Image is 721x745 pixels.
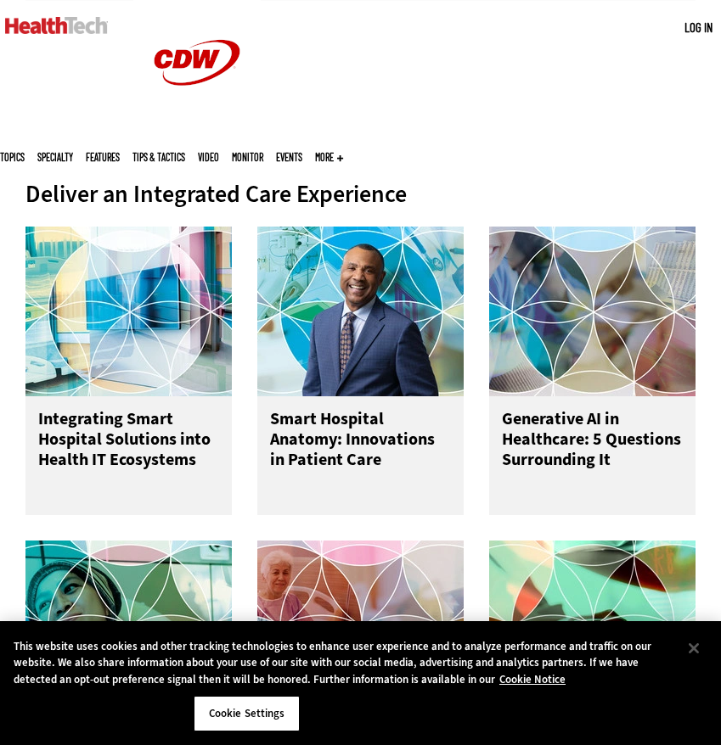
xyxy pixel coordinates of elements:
[25,541,232,710] img: Smiling patient with kaleidoscope effect
[232,152,263,162] a: MonITor
[489,227,696,396] img: Multiple patients and doctors across settings
[684,19,713,36] div: User menu
[25,227,232,396] img: hospital scenes with kaleidoscope effect
[5,17,108,34] img: Home
[14,638,672,688] div: This website uses cookies and other tracking technologies to enhance user experience and to analy...
[675,630,713,667] button: Close
[257,227,464,515] a: Jim Francis photo on background of hospital scenes with kaleidoscope effect Smart Hospital Anatom...
[499,672,566,686] a: More information about your privacy
[489,541,696,710] img: kaleidoscope effect on top of nurse holding patient's hand
[276,152,302,162] a: Events
[132,152,185,162] a: Tips & Tactics
[198,152,219,162] a: Video
[86,152,120,162] a: Features
[684,20,713,35] a: Log in
[257,227,464,396] img: Jim Francis photo on background of hospital scenes with kaleidoscope effect
[25,227,232,515] a: hospital scenes with kaleidoscope effect Integrating Smart Hospital Solutions into Health IT Ecos...
[38,409,219,477] h3: Integrating Smart Hospital Solutions into Health IT Ecosystems
[37,152,73,162] span: Specialty
[315,152,343,162] span: More
[489,227,696,515] a: Multiple patients and doctors across settings Generative AI in Healthcare: 5 Questions Surroundin...
[133,112,261,130] a: CDW
[270,409,451,477] h3: Smart Hospital Anatomy: Innovations in Patient Care
[25,179,696,209] div: Deliver an Integrated Care Experience
[257,541,464,710] img: Several patients in various hospital settings
[194,696,300,731] button: Cookie Settings
[502,409,683,477] h3: Generative AI in Healthcare: 5 Questions Surrounding It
